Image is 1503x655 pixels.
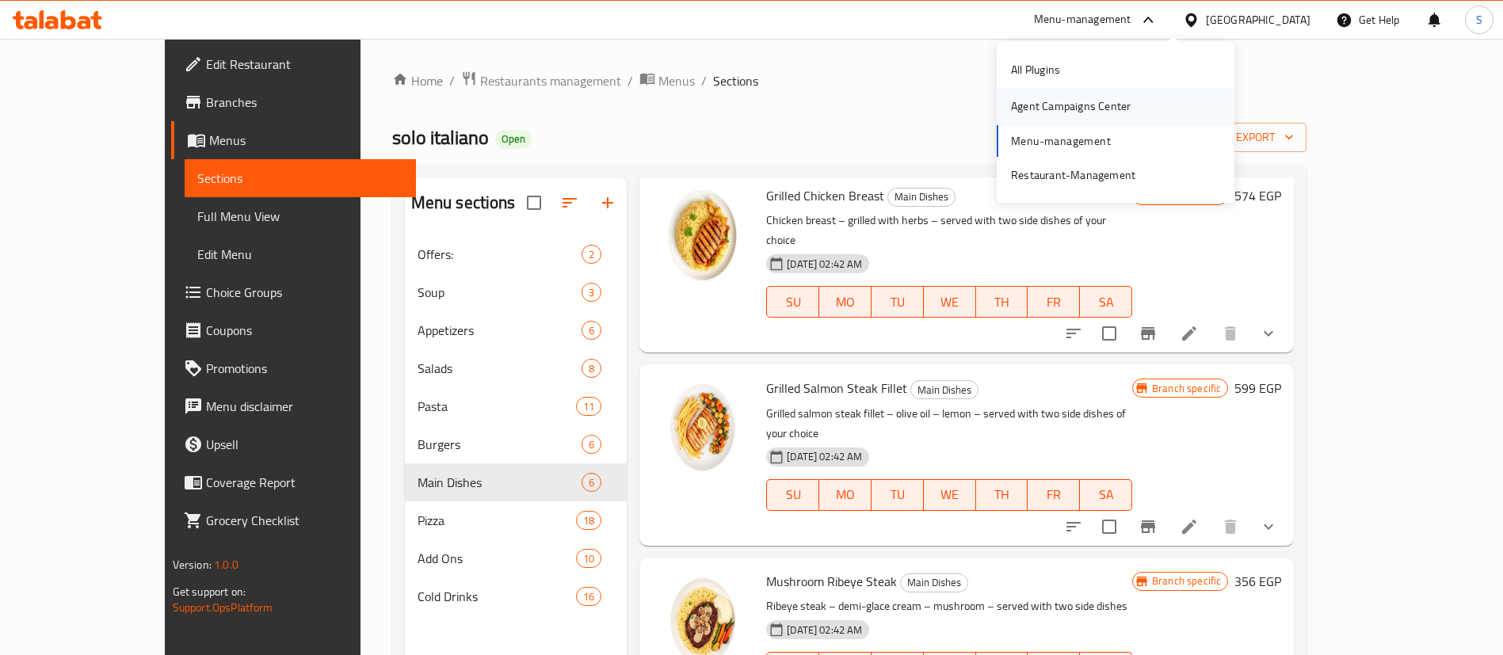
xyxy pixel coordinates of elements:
span: S [1476,11,1482,29]
button: Add section [589,184,627,222]
span: export [1217,128,1294,147]
span: FR [1034,483,1074,506]
span: Select all sections [517,186,551,219]
a: Coupons [171,311,416,349]
a: Branches [171,83,416,121]
a: Promotions [171,349,416,387]
span: Branch specific [1146,381,1227,396]
span: Add Ons [418,549,576,568]
div: Pasta11 [405,387,628,425]
h6: 356 EGP [1234,570,1281,592]
span: Grocery Checklist [206,511,403,530]
a: Edit Restaurant [171,45,416,83]
span: SA [1086,483,1126,506]
button: Branch-specific-item [1129,314,1167,352]
div: Add Ons10 [405,539,628,577]
div: items [582,321,601,340]
button: MO [819,286,872,318]
div: Offers:2 [405,235,628,273]
span: Burgers [418,435,582,454]
span: Open [495,132,532,146]
a: Grocery Checklist [171,501,416,539]
button: show more [1249,314,1287,352]
span: Select to update [1093,510,1126,543]
span: Salads [418,359,582,378]
button: Branch-specific-item [1129,508,1167,546]
span: Coupons [206,321,403,340]
button: TH [976,286,1028,318]
span: TH [982,291,1022,314]
button: SA [1080,479,1132,511]
div: [GEOGRAPHIC_DATA] [1206,11,1310,29]
a: Home [392,71,443,90]
span: Edit Menu [197,245,403,264]
li: / [628,71,633,90]
div: items [576,397,601,416]
span: Cold Drinks [418,587,576,606]
span: Full Menu View [197,207,403,226]
button: export [1204,123,1307,152]
span: WE [930,291,970,314]
span: 6 [582,323,601,338]
div: Menu-management [1034,10,1131,29]
h6: 599 EGP [1234,377,1281,399]
span: 6 [582,437,601,452]
div: Cold Drinks16 [405,577,628,615]
span: Sections [197,169,403,188]
a: Edit Menu [185,235,416,273]
span: MO [826,291,865,314]
div: Burgers6 [405,425,628,463]
p: Grilled salmon steak fillet – olive oil – lemon – served with two side dishes of your choice [766,404,1132,444]
a: Edit menu item [1180,324,1199,343]
span: Grilled Chicken Breast [766,184,884,208]
span: TU [878,291,917,314]
span: 6 [582,475,601,490]
span: 3 [582,285,601,300]
span: TH [982,483,1022,506]
h2: Menu sections [411,191,516,215]
div: Pizza18 [405,501,628,539]
span: solo italiano [392,120,489,155]
button: FR [1028,286,1080,318]
button: sort-choices [1055,314,1093,352]
button: FR [1028,479,1080,511]
div: Main Dishes [418,473,582,492]
h6: 574 EGP [1234,185,1281,207]
span: 8 [582,361,601,376]
span: 18 [577,513,601,528]
span: Main Dishes [911,381,978,399]
button: WE [924,479,976,511]
span: SU [773,483,813,506]
a: Full Menu View [185,197,416,235]
span: Offers: [418,245,582,264]
p: Chicken breast – grilled with herbs – served with two side dishes of your choice [766,211,1132,250]
div: Main Dishes [910,380,978,399]
a: Menus [639,70,695,91]
span: FR [1034,291,1074,314]
span: Main Dishes [888,188,955,206]
div: items [582,359,601,378]
span: Menus [209,131,403,150]
span: Edit Restaurant [206,55,403,74]
button: show more [1249,508,1287,546]
div: All Plugins [1011,61,1060,78]
span: 11 [577,399,601,414]
a: Coverage Report [171,463,416,501]
span: Pasta [418,397,576,416]
a: Edit menu item [1180,517,1199,536]
button: sort-choices [1055,508,1093,546]
button: MO [819,479,872,511]
div: Open [495,130,532,149]
a: Sections [185,159,416,197]
span: SU [773,291,813,314]
span: MO [826,483,865,506]
div: items [582,245,601,264]
img: Grilled Salmon Steak Fillet [652,377,753,478]
span: Mushroom Ribeye Steak [766,569,897,593]
div: Pizza [418,511,576,530]
span: Branch specific [1146,573,1227,588]
nav: Menu sections [405,229,628,622]
div: Restaurant-Management [1011,166,1135,184]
